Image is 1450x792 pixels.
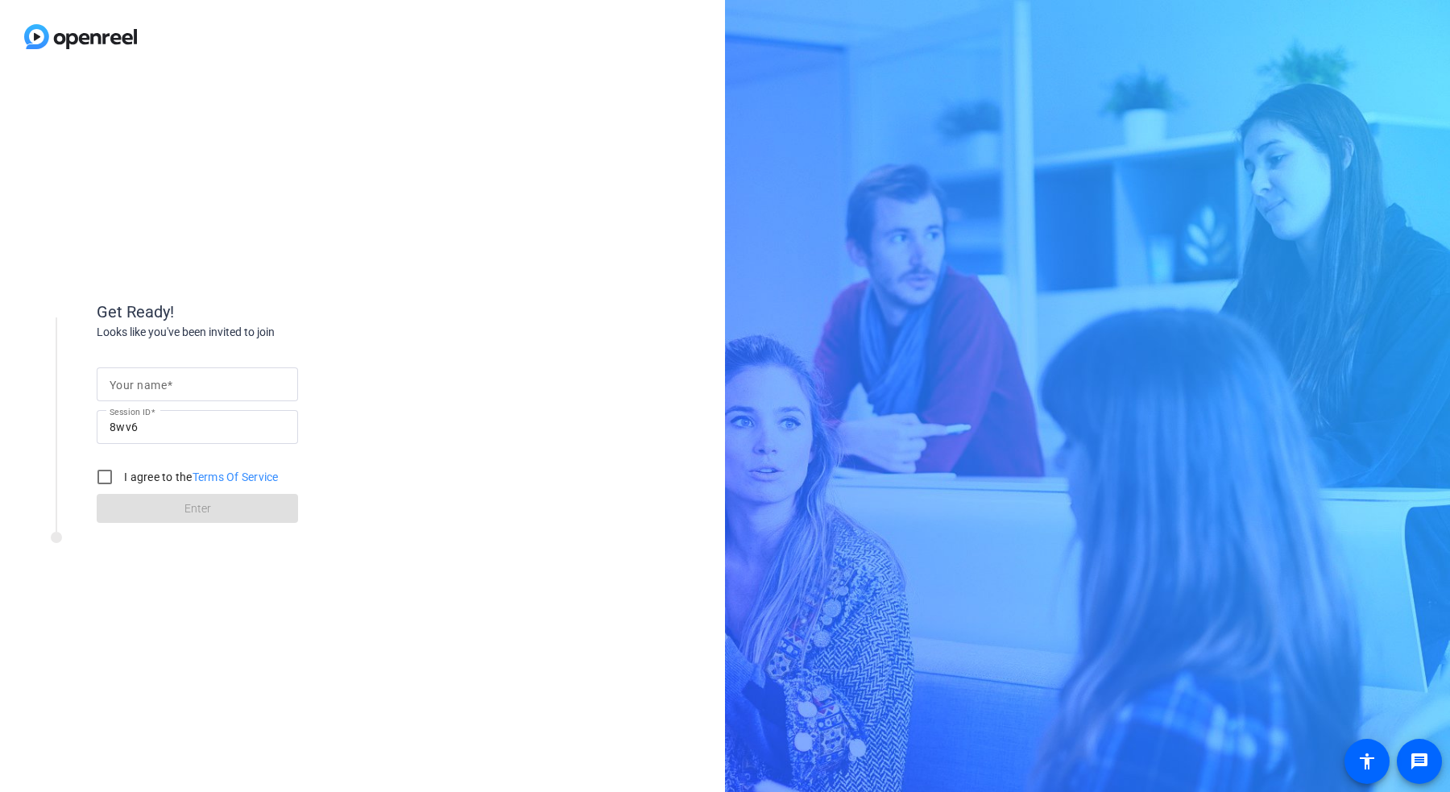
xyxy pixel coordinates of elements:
[97,324,419,341] div: Looks like you've been invited to join
[1410,752,1429,771] mat-icon: message
[1357,752,1377,771] mat-icon: accessibility
[97,300,419,324] div: Get Ready!
[110,379,167,392] mat-label: Your name
[110,407,151,417] mat-label: Session ID
[121,469,279,485] label: I agree to the
[193,471,279,483] a: Terms Of Service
